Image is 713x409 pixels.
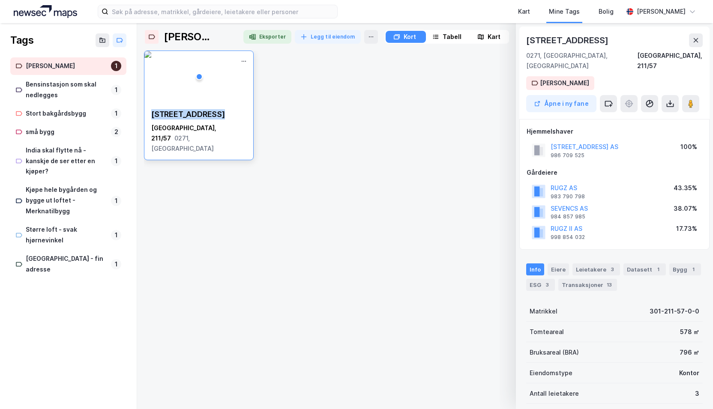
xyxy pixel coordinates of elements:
[518,6,530,17] div: Kart
[26,185,108,217] div: Kjøpe hele bygården og bygge ut loftet - Merknatilbygg
[526,263,544,275] div: Info
[572,263,620,275] div: Leietakere
[599,6,614,17] div: Bolig
[530,327,564,337] div: Tomteareal
[10,123,126,141] a: små bygg2
[670,368,713,409] iframe: Chat Widget
[26,61,108,72] div: [PERSON_NAME]
[10,181,126,220] a: Kjøpe hele bygården og bygge ut loftet - Merknatilbygg1
[527,126,702,137] div: Hjemmelshaver
[527,167,702,178] div: Gårdeiere
[10,221,126,249] a: Større loft - svak hjørnevinkel1
[530,388,579,399] div: Antall leietakere
[151,109,246,119] div: [STREET_ADDRESS]
[111,127,121,137] div: 2
[111,61,121,71] div: 1
[680,327,699,337] div: 578 ㎡
[488,32,500,42] div: Kart
[111,230,121,240] div: 1
[404,32,416,42] div: Kort
[10,105,126,122] a: Stort bakgårdsbygg1
[26,79,108,101] div: Bensinstasjon som skal nedlegges
[26,108,108,119] div: Stort bakgårdsbygg
[526,95,596,112] button: Åpne i ny fane
[548,263,569,275] div: Eiere
[443,32,461,42] div: Tabell
[26,224,108,246] div: Større loft - svak hjørnevinkel
[111,196,121,206] div: 1
[26,254,108,275] div: [GEOGRAPHIC_DATA] - fin adresse
[144,51,151,58] img: 256x120
[108,5,337,18] input: Søk på adresse, matrikkel, gårdeiere, leietakere eller personer
[680,347,699,358] div: 796 ㎡
[14,5,77,18] img: logo.a4113a55bc3d86da70a041830d287a7e.svg
[10,250,126,278] a: [GEOGRAPHIC_DATA] - fin adresse1
[543,281,551,289] div: 3
[164,30,217,44] div: [PERSON_NAME]
[650,306,699,316] div: 301-211-57-0-0
[551,152,584,159] div: 986 709 525
[111,156,121,166] div: 1
[558,279,617,291] div: Transaksjoner
[111,259,121,269] div: 1
[623,263,666,275] div: Datasett
[637,51,703,71] div: [GEOGRAPHIC_DATA], 211/57
[111,108,121,119] div: 1
[526,279,555,291] div: ESG
[26,145,108,177] div: India skal flytte nå - kanskje de ser etter en kjøper?
[526,51,637,71] div: 0271, [GEOGRAPHIC_DATA], [GEOGRAPHIC_DATA]
[295,30,361,44] button: Legg til eiendom
[243,30,291,44] button: Eksporter
[680,142,697,152] div: 100%
[551,234,585,241] div: 998 854 032
[530,306,557,316] div: Matrikkel
[674,203,697,214] div: 38.07%
[551,213,585,220] div: 984 857 985
[540,78,589,88] div: [PERSON_NAME]
[530,347,579,358] div: Bruksareal (BRA)
[605,281,614,289] div: 13
[654,265,662,274] div: 1
[674,183,697,193] div: 43.35%
[670,368,713,409] div: Kontrollprogram for chat
[549,6,580,17] div: Mine Tags
[637,6,686,17] div: [PERSON_NAME]
[26,127,108,137] div: små bygg
[551,193,585,200] div: 983 790 798
[151,134,214,152] span: 0271, [GEOGRAPHIC_DATA]
[10,33,33,47] div: Tags
[151,123,246,154] div: [GEOGRAPHIC_DATA], 211/57
[10,57,126,75] a: [PERSON_NAME]1
[689,265,698,274] div: 1
[669,263,701,275] div: Bygg
[526,33,610,47] div: [STREET_ADDRESS]
[10,142,126,181] a: India skal flytte nå - kanskje de ser etter en kjøper?1
[111,85,121,95] div: 1
[10,76,126,104] a: Bensinstasjon som skal nedlegges1
[608,265,617,274] div: 3
[530,368,572,378] div: Eiendomstype
[676,224,697,234] div: 17.73%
